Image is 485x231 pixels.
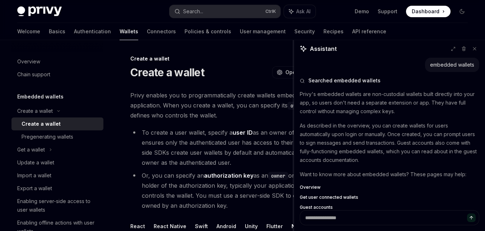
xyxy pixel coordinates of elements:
strong: user ID [233,129,253,136]
div: Create a wallet [22,120,61,128]
a: Dashboard [406,6,451,17]
a: Chain support [11,68,103,81]
button: Search...CtrlK [169,5,281,18]
a: Connectors [147,23,176,40]
div: Search... [183,7,203,16]
span: Overview [300,184,321,190]
span: Ask AI [296,8,311,15]
div: Export a wallet [17,184,52,193]
a: Get user connected wallets [300,194,479,200]
div: Update a wallet [17,158,54,167]
div: embedded wallets [430,61,474,68]
span: Assistant [310,44,337,53]
button: Searched embedded wallets [300,77,479,84]
a: Overview [11,55,103,68]
img: dark logo [17,6,62,16]
code: owner [288,102,308,110]
a: Welcome [17,23,40,40]
div: Enabling server-side access to user wallets [17,197,99,214]
div: Create a wallet [130,55,346,62]
a: Basics [49,23,65,40]
li: Or, you can specify an as an on a wallet. The holder of the authorization key, typically your app... [130,170,346,211]
a: Pregenerating wallets [11,130,103,143]
a: Overview [300,184,479,190]
span: Dashboard [412,8,439,15]
a: Guest accounts [300,204,479,210]
a: Export a wallet [11,182,103,195]
a: Authentication [74,23,111,40]
span: Get user connected wallets [300,194,358,200]
strong: authorization key [204,172,253,179]
a: Demo [355,8,369,15]
div: Overview [17,57,40,66]
p: As described in the overview, you can create wallets for users automatically upon login or manual... [300,121,479,164]
p: Want to know more about embedded wallets? These pages may help: [300,170,479,179]
h5: Embedded wallets [17,92,64,101]
a: Recipes [323,23,344,40]
a: Support [378,8,397,15]
span: Privy enables you to programmatically create wallets embedded within your application. When you c... [130,90,346,120]
h1: Create a wallet [130,66,204,79]
p: Privy's embedded wallets are non-custodial wallets built directly into your app, so users don't n... [300,90,479,116]
div: Create a wallet [17,107,53,115]
a: Import a wallet [11,169,103,182]
a: Update a wallet [11,156,103,169]
span: Searched embedded wallets [308,77,381,84]
div: Get a wallet [17,145,45,154]
button: Ask AI [284,5,316,18]
button: Toggle dark mode [456,6,468,17]
a: Enabling server-side access to user wallets [11,195,103,216]
li: To create a user wallet, specify a as an owner of the wallet. This ensures only the authenticated... [130,127,346,168]
div: Chain support [17,70,50,79]
a: Policies & controls [185,23,231,40]
button: Send message [467,213,476,222]
span: Ctrl K [265,9,276,14]
button: Open in ChatGPT [272,66,334,78]
a: Security [294,23,315,40]
a: Wallets [120,23,138,40]
a: User management [240,23,286,40]
div: Pregenerating wallets [22,133,73,141]
code: owner [268,172,288,180]
span: Open in ChatGPT [285,69,329,76]
span: Guest accounts [300,204,333,210]
div: Import a wallet [17,171,51,180]
a: API reference [352,23,386,40]
a: Create a wallet [11,117,103,130]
